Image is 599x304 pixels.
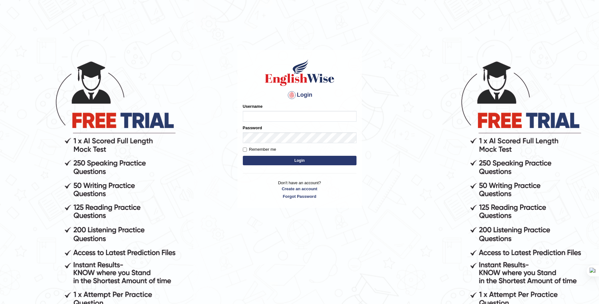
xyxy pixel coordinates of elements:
[243,186,356,192] a: Create an account
[243,156,356,165] button: Login
[243,146,276,153] label: Remember me
[243,148,247,152] input: Remember me
[243,180,356,199] p: Don't have an account?
[243,125,262,131] label: Password
[264,58,336,87] img: Logo of English Wise sign in for intelligent practice with AI
[243,103,263,109] label: Username
[243,90,356,100] h4: Login
[243,193,356,199] a: Forgot Password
